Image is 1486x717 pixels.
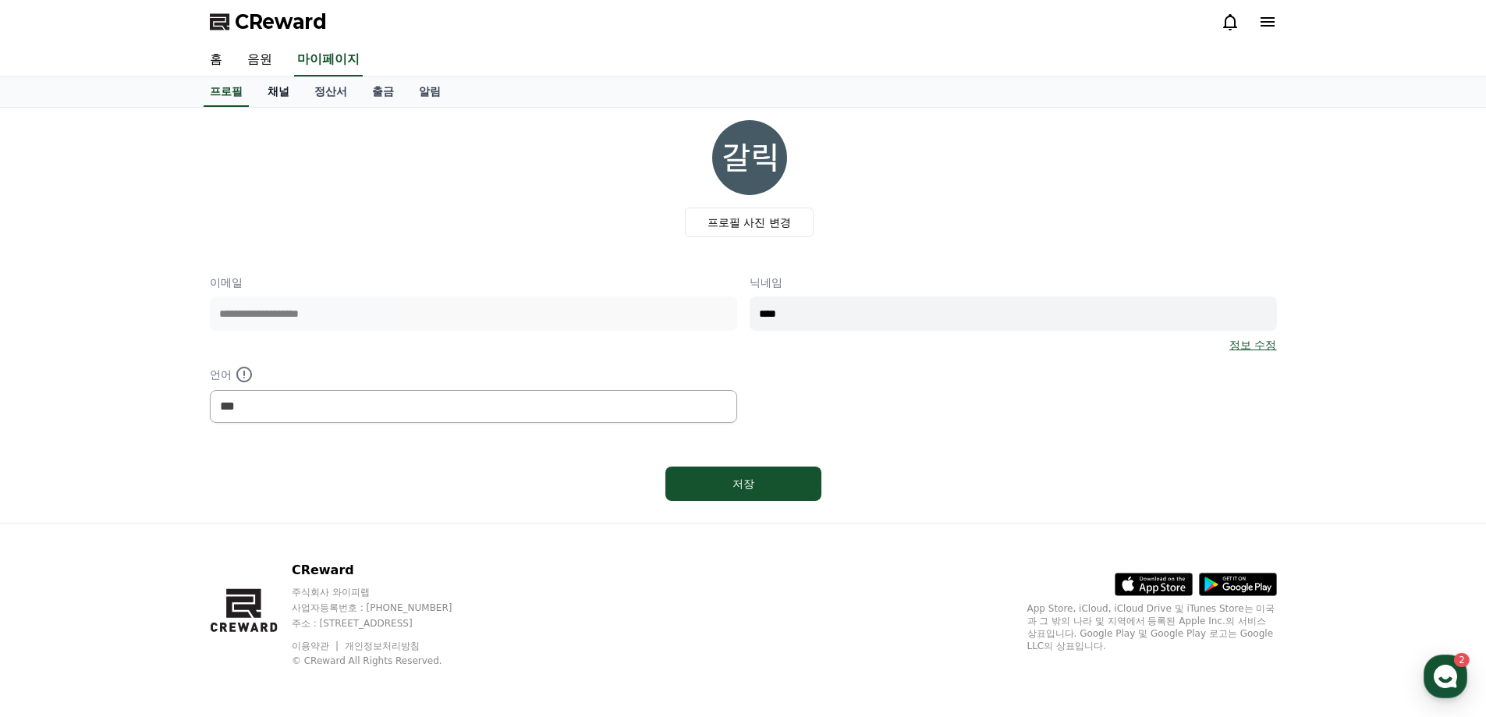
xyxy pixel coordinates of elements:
a: 채널 [255,77,302,107]
a: 이용약관 [292,641,341,651]
a: 출금 [360,77,406,107]
a: 음원 [235,44,285,76]
a: 알림 [406,77,453,107]
p: 사업자등록번호 : [PHONE_NUMBER] [292,602,482,614]
a: CReward [210,9,327,34]
span: CReward [235,9,327,34]
span: 설정 [241,518,260,531]
p: App Store, iCloud, iCloud Drive 및 iTunes Store는 미국과 그 밖의 나라 및 지역에서 등록된 Apple Inc.의 서비스 상표입니다. Goo... [1027,602,1277,652]
img: profile_image [712,120,787,195]
p: 닉네임 [750,275,1277,290]
a: 정보 수정 [1229,337,1276,353]
div: 저장 [697,476,790,492]
a: 설정 [201,495,300,534]
p: 주소 : [STREET_ADDRESS] [292,617,482,630]
p: 주식회사 와이피랩 [292,586,482,598]
span: 대화 [143,519,161,531]
a: 프로필 [204,77,249,107]
a: 정산서 [302,77,360,107]
span: 2 [158,494,164,506]
a: 마이페이지 [294,44,363,76]
a: 2대화 [103,495,201,534]
label: 프로필 사진 변경 [685,208,814,237]
a: 개인정보처리방침 [345,641,420,651]
p: CReward [292,561,482,580]
p: 언어 [210,365,737,384]
p: 이메일 [210,275,737,290]
a: 홈 [5,495,103,534]
a: 홈 [197,44,235,76]
button: 저장 [665,467,821,501]
p: © CReward All Rights Reserved. [292,655,482,667]
span: 홈 [49,518,59,531]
